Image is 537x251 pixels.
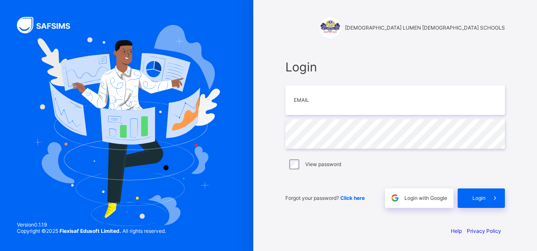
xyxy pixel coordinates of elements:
span: Version 0.1.19 [17,221,166,228]
img: Hero Image [33,25,220,226]
a: Help [451,228,462,234]
label: View password [305,161,341,167]
span: Login [472,195,485,201]
img: google.396cfc9801f0270233282035f929180a.svg [390,193,400,203]
span: Forgot your password? [285,195,365,201]
span: Login with Google [404,195,447,201]
span: Copyright © 2025 All rights reserved. [17,228,166,234]
img: SAFSIMS Logo [17,17,80,33]
strong: Flexisaf Edusoft Limited. [60,228,121,234]
a: Click here [340,195,365,201]
a: Privacy Policy [467,228,501,234]
span: [DEMOGRAPHIC_DATA] LUMEN [DEMOGRAPHIC_DATA] SCHOOLS [345,25,505,31]
span: Login [285,60,505,74]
